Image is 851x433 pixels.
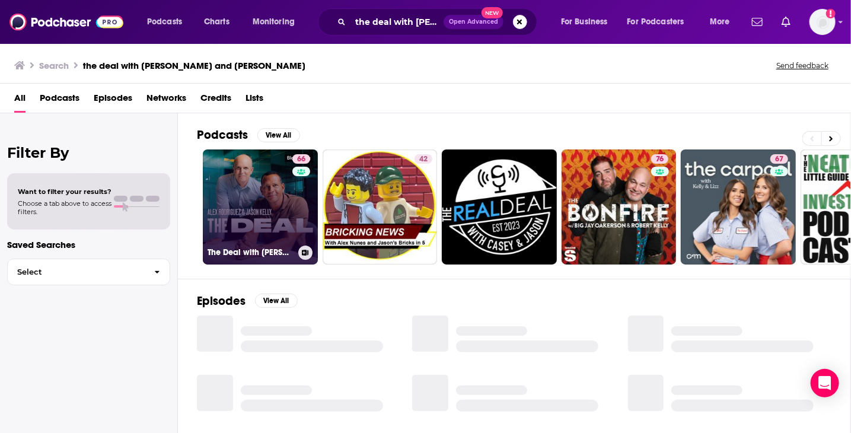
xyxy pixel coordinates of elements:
[702,12,745,31] button: open menu
[627,14,684,30] span: For Podcasters
[297,154,305,165] span: 66
[449,19,498,25] span: Open Advanced
[208,247,294,257] h3: The Deal with [PERSON_NAME] and [PERSON_NAME]
[747,12,767,32] a: Show notifications dropdown
[562,149,677,265] a: 76
[14,88,26,113] a: All
[7,144,170,161] h2: Filter By
[292,154,310,164] a: 66
[200,88,231,113] a: Credits
[246,88,263,113] a: Lists
[197,294,246,308] h2: Episodes
[40,88,79,113] a: Podcasts
[203,149,318,265] a: 66The Deal with [PERSON_NAME] and [PERSON_NAME]
[94,88,132,113] a: Episodes
[770,154,788,164] a: 67
[197,128,300,142] a: PodcastsView All
[444,15,503,29] button: Open AdvancedNew
[255,294,298,308] button: View All
[7,259,170,285] button: Select
[482,7,503,18] span: New
[7,239,170,250] p: Saved Searches
[350,12,444,31] input: Search podcasts, credits, & more...
[656,154,664,165] span: 76
[197,128,248,142] h2: Podcasts
[8,268,145,276] span: Select
[773,61,832,71] button: Send feedback
[197,294,298,308] a: EpisodesView All
[809,9,836,35] span: Logged in as aridings
[809,9,836,35] button: Show profile menu
[415,154,432,164] a: 42
[329,8,549,36] div: Search podcasts, credits, & more...
[147,14,182,30] span: Podcasts
[323,149,438,265] a: 42
[809,9,836,35] img: User Profile
[18,187,111,196] span: Want to filter your results?
[681,149,796,265] a: 67
[253,14,295,30] span: Monitoring
[553,12,623,31] button: open menu
[826,9,836,18] svg: Add a profile image
[561,14,608,30] span: For Business
[196,12,237,31] a: Charts
[39,60,69,71] h3: Search
[419,154,428,165] span: 42
[777,12,795,32] a: Show notifications dropdown
[651,154,668,164] a: 76
[204,14,230,30] span: Charts
[83,60,305,71] h3: the deal with [PERSON_NAME] and [PERSON_NAME]
[257,128,300,142] button: View All
[811,369,839,397] div: Open Intercom Messenger
[244,12,310,31] button: open menu
[146,88,186,113] a: Networks
[9,11,123,33] img: Podchaser - Follow, Share and Rate Podcasts
[18,199,111,216] span: Choose a tab above to access filters.
[620,12,702,31] button: open menu
[139,12,197,31] button: open menu
[710,14,730,30] span: More
[775,154,783,165] span: 67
